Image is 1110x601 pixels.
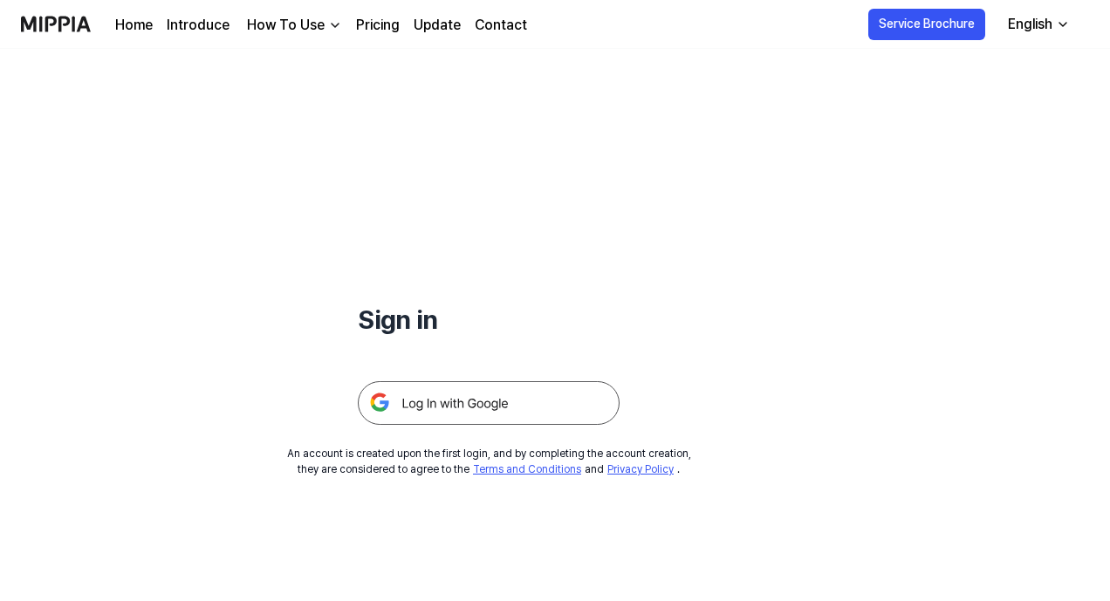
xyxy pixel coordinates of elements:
[473,463,581,475] a: Terms and Conditions
[868,9,985,40] button: Service Brochure
[358,381,620,425] img: 구글 로그인 버튼
[328,18,342,32] img: down
[607,463,674,475] a: Privacy Policy
[115,15,153,36] a: Home
[243,15,342,36] button: How To Use
[994,7,1080,42] button: English
[287,446,691,477] div: An account is created upon the first login, and by completing the account creation, they are cons...
[358,300,620,339] h1: Sign in
[167,15,230,36] a: Introduce
[356,15,400,36] a: Pricing
[243,15,328,36] div: How To Use
[414,15,461,36] a: Update
[475,15,527,36] a: Contact
[1004,14,1056,35] div: English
